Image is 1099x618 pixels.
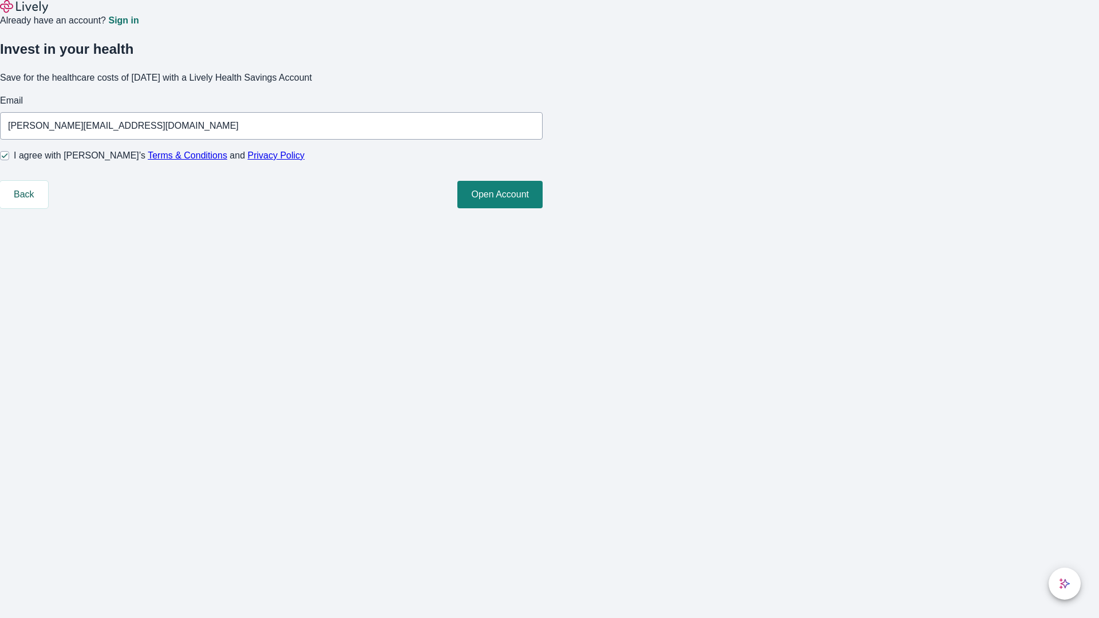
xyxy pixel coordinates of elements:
a: Sign in [108,16,139,25]
button: chat [1049,568,1081,600]
a: Terms & Conditions [148,150,227,160]
button: Open Account [457,181,543,208]
span: I agree with [PERSON_NAME]’s and [14,149,305,163]
svg: Lively AI Assistant [1059,578,1070,589]
a: Privacy Policy [248,150,305,160]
